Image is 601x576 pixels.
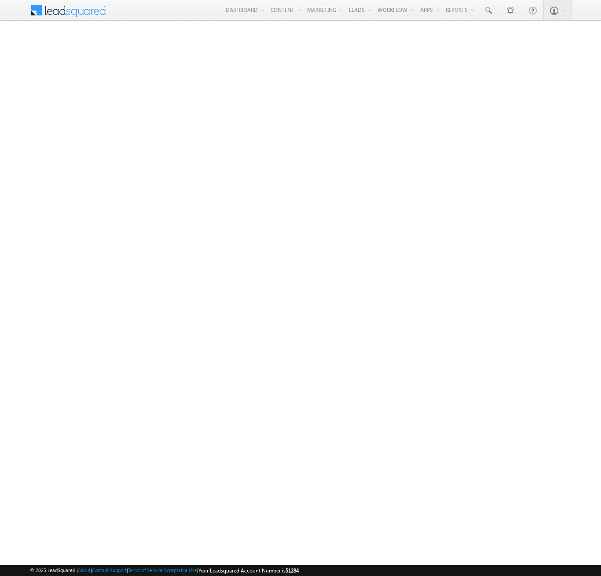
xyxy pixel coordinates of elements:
a: Acceptable Use [164,567,197,573]
a: Contact Support [92,567,127,573]
span: © 2025 LeadSquared | | | | | [30,566,299,575]
a: Terms of Service [128,567,162,573]
a: About [78,567,91,573]
span: Your Leadsquared Account Number is [198,567,299,574]
span: 51284 [286,567,299,574]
